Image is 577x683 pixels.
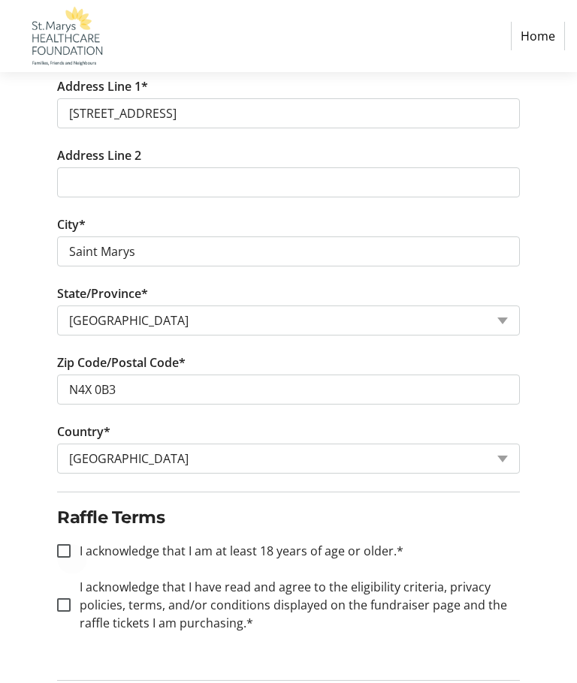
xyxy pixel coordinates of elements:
[71,578,520,632] label: I acknowledge that I have read and agree to the eligibility criteria, privacy policies, terms, an...
[57,77,148,95] label: Address Line 1*
[12,6,119,66] img: St. Marys Healthcare Foundation's Logo
[57,375,520,405] input: Zip or Postal Code
[57,504,520,530] h2: Raffle Terms
[71,542,403,560] label: I acknowledge that I am at least 18 years of age or older.*
[57,146,141,164] label: Address Line 2
[57,284,148,302] label: State/Province*
[57,354,186,372] label: Zip Code/Postal Code*
[57,423,110,441] label: Country*
[57,236,520,266] input: City
[57,98,520,128] input: Address
[57,215,86,233] label: City*
[511,22,565,50] a: Home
